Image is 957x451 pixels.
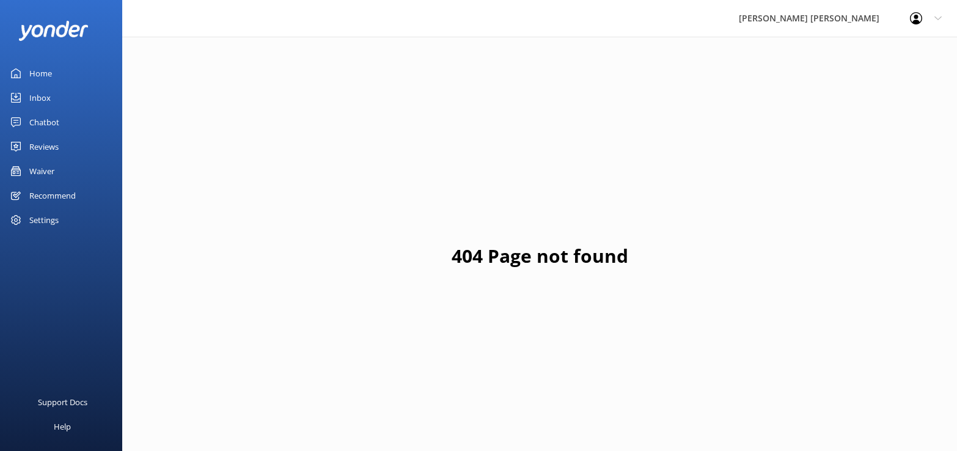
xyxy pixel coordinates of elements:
div: Settings [29,208,59,232]
div: Reviews [29,134,59,159]
div: Recommend [29,183,76,208]
div: Inbox [29,86,51,110]
h1: 404 Page not found [452,241,628,271]
div: Home [29,61,52,86]
div: Support Docs [38,390,87,414]
img: yonder-white-logo.png [18,21,89,41]
div: Waiver [29,159,54,183]
div: Chatbot [29,110,59,134]
div: Help [54,414,71,439]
